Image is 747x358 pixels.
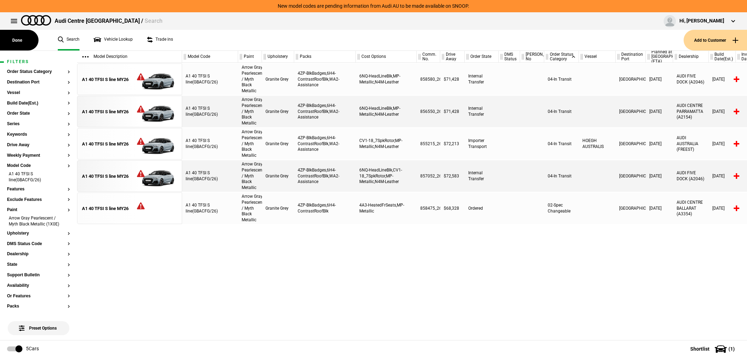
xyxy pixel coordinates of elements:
section: Exclude Features [7,197,70,208]
div: HOEGH AUSTRALIS [579,128,616,160]
div: [DATE] [709,63,736,95]
div: Arrow Gray Pearlescent / Myth Black Metallic [238,96,262,127]
section: Destination Port [7,80,70,90]
button: State [7,262,70,267]
div: 4ZP-BlkBadges,6H4-ContrastRoofBlk,WA2-Assistance [294,160,356,192]
section: DMS Status Code [7,242,70,252]
div: 04-In Transit [544,96,579,127]
section: Weekly Payment [7,153,70,164]
div: Internal Transfer [465,63,499,95]
div: 858580_26 [417,63,440,95]
button: Paint [7,208,70,212]
div: A1 40 TFSI S line MY26 [82,141,129,147]
button: Add to Customer [684,30,747,50]
div: 4A3-HeatedFrSeats,MP-Metallic [356,192,417,224]
span: Preset Options [20,317,57,331]
div: Destination Port [616,51,645,63]
div: Planned at [GEOGRAPHIC_DATA] (ETA) [646,51,673,63]
div: A1 40 TFSI S line(GBACFG/26) [182,63,238,95]
div: Granite Grey [262,63,294,95]
img: Audi_GBACFG_26_ZV_1X0E_6H4_WA2_6NQ_N4M_4ZP_2Z7_6FB_(Nadin:_2Z7_4ZP_6FB_6H4_6NQ_C44_N4M_WA2)_ext.png [130,96,178,128]
div: Hi, [PERSON_NAME] [679,18,724,25]
div: 04-In Transit [544,63,579,95]
div: [DATE] [709,96,736,127]
div: [DATE] [646,160,673,192]
a: Search [58,30,79,50]
div: Ordered [465,192,499,224]
div: [DATE] [709,128,736,160]
div: Internal Transfer [465,160,499,192]
div: Arrow Gray Pearlescent / Myth Black Metallic [238,63,262,95]
button: Shortlist(1) [680,340,747,358]
section: Support Bulletin [7,273,70,283]
div: DMS Status [499,51,520,63]
div: Importer Transport [465,128,499,160]
div: 855215_26 [417,128,440,160]
button: Support Bulletin [7,273,70,278]
div: [GEOGRAPHIC_DATA] [616,63,646,95]
li: Arrow Gray Pearlescent / Myth Black Metallic (1X0E) [7,215,70,228]
li: A1 40 TFSI S line(GBACFG/26) [7,171,70,184]
button: Destination Port [7,80,70,85]
div: Granite Grey [262,128,294,160]
div: A1 40 TFSI S line MY26 [82,76,129,83]
div: Model Description [77,51,182,63]
div: AUDI FIVE DOCK (A2046) [673,160,709,192]
div: [DATE] [646,96,673,127]
div: $72,583 [440,160,465,192]
div: Arrow Gray Pearlescent / Myth Black Metallic [238,160,262,192]
div: $72,213 [440,128,465,160]
span: ( 1 ) [728,346,735,351]
h1: Filters [7,60,70,64]
button: DMS Status Code [7,242,70,246]
div: 6NQ-HeadLineBlk,MP-Metallic,N4M-Leather [356,63,417,95]
button: Keywords [7,132,70,137]
div: 4ZP-BlkBadges,6H4-ContrastRoofBlk,WA2-Assistance [294,128,356,160]
div: A1 40 TFSI S line(GBACFG/26) [182,96,238,127]
div: Audi Centre [GEOGRAPHIC_DATA] / [55,17,162,25]
section: Features [7,187,70,197]
section: Series [7,122,70,132]
button: Model Code [7,163,70,168]
div: 6NQ-HeadLineBlk,CV1-18_7SpkRotor,MP-Metallic,N4M-Leather [356,160,417,192]
div: [GEOGRAPHIC_DATA] [616,96,646,127]
div: A1 40 TFSI S line MY26 [82,205,129,212]
div: Granite Grey [262,96,294,127]
div: Comm. No. [417,51,440,63]
div: Order Status Category [544,51,579,63]
button: Series [7,122,70,127]
div: [DATE] [646,128,673,160]
div: A1 40 TFSI S line MY26 [82,109,129,115]
div: 5 Cars [26,345,39,352]
section: Upholstery [7,231,70,242]
div: 04-In Transit [544,128,579,160]
div: Dealership [673,51,708,63]
a: A1 40 TFSI S line MY26 [81,128,130,160]
div: 4ZP-BlkBadges,6H4-ContrastRoofBlk [294,192,356,224]
div: Arrow Gray Pearlescent / Myth Black Metallic [238,192,262,224]
div: Build Date(Est.) [709,51,735,63]
section: Order Status Category [7,69,70,80]
div: Upholstery [262,51,294,63]
div: 6NQ-HeadLineBlk,MP-Metallic,N4M-Leather [356,96,417,127]
button: Upholstery [7,231,70,236]
div: [GEOGRAPHIC_DATA] [616,192,646,224]
div: 4ZP-BlkBadges,6H4-ContrastRoofBlk,WA2-Assistance [294,63,356,95]
a: A1 40 TFSI S line MY26 [81,64,130,95]
div: Internal Transfer [465,96,499,127]
section: Model CodeA1 40 TFSI S line(GBACFG/26) [7,163,70,187]
div: AUDI CENTRE PARRAMATTA (A2154) [673,96,709,127]
div: 02-Spec Changeable [544,192,579,224]
button: Order Status Category [7,69,70,74]
section: Availability [7,283,70,294]
section: Dealership [7,252,70,262]
div: [DATE] [709,160,736,192]
div: 858475_26 [417,192,440,224]
div: Granite Grey [262,160,294,192]
span: Search [145,18,162,24]
div: Model Code [182,51,238,63]
div: [DATE] [709,192,736,224]
div: 856550_26 [417,96,440,127]
div: $71,428 [440,96,465,127]
section: Build Date(Est.) [7,101,70,112]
